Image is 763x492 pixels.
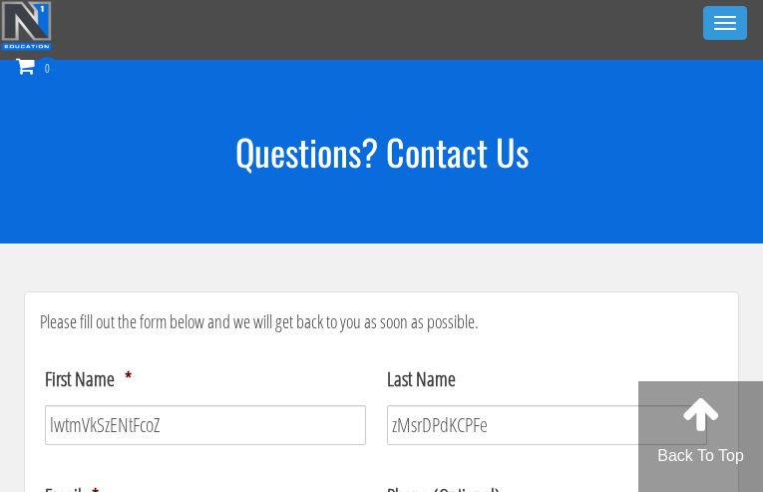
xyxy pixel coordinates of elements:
label: First Name [45,366,132,392]
a: 0 [16,52,60,79]
input: Last Name [387,405,708,445]
label: Last Name [387,366,456,392]
img: n1-education [1,1,52,51]
input: First Name [45,405,366,445]
span: 0 [35,57,60,82]
h4: Please fill out the form below and we will get back to you as soon as possible. [40,312,723,332]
